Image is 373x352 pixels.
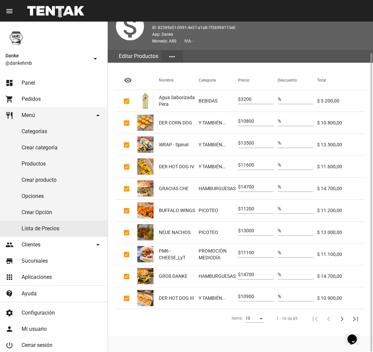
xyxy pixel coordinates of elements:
[159,141,189,148] span: WRAP - Spinat
[278,184,281,189] span: %
[22,112,35,119] span: Menú
[345,325,366,345] iframe: chat widget
[137,180,154,197] img: f44e3677-93e0-45e7-9b22-8afb0cb9c0b5.png
[91,55,99,63] mat-icon: arrow_drop_down
[22,290,37,297] span: Ayuda
[278,206,281,211] span: %
[238,250,241,255] span: $
[317,134,365,155] mat-cell: $ 13.500,00
[199,178,238,199] mat-cell: HAMBURGUESAS
[199,222,238,243] mat-cell: PICOTEO
[113,9,147,43] mat-icon: monetization_on
[22,241,40,248] span: Clientes
[22,342,53,349] span: Cerrar sesión
[22,258,48,264] span: Sucursales
[317,71,365,90] mat-header-cell: Total
[238,118,241,124] span: $
[238,96,241,102] span: $
[238,272,241,277] span: $
[137,202,154,218] img: 3441f565-b6db-4b42-ad11-33f843c8c403.png
[245,316,250,321] span: 10
[278,162,281,168] span: %
[335,312,349,325] button: Siguiente
[5,95,13,103] mat-icon: shopping_cart
[199,243,238,265] mat-cell: PROMOCIÓN MEDIODÍA
[317,200,365,221] mat-cell: $ 11.200,00
[5,290,13,298] mat-icon: contact_support
[22,96,41,102] span: Pedidos
[159,94,199,108] span: Agua Saborizada Pera
[238,206,241,211] span: $
[159,119,192,126] span: DER CORN DOG
[137,137,154,153] img: 1a721365-f7f0-48f2-bc81-df1c02b576e7.png
[22,80,35,86] span: Panel
[22,310,55,316] span: Configuración
[5,241,13,249] mat-icon: people
[317,178,365,199] mat-cell: $ 14.700,00
[5,257,13,265] mat-icon: store
[159,163,194,170] span: DER HOT DOG IV
[317,222,365,243] mat-cell: $ 13.000,00
[278,250,281,255] span: %
[161,50,183,62] button: Elegir sección
[308,312,322,325] button: Primera
[184,39,194,43] span: IVA: -
[5,309,13,317] mat-icon: settings
[5,111,13,119] mat-icon: restaurant
[159,207,195,214] span: BUFFALO WINGS
[159,229,191,236] span: NEUE NACHOS
[22,274,52,281] span: Aplicaciones
[278,140,281,146] span: %
[199,200,238,221] mat-cell: PICOTEO
[199,112,238,134] mat-cell: Y TAMBIÉN…
[238,162,241,168] span: $
[5,60,89,66] span: @dankehmb
[94,241,102,249] mat-icon: arrow_drop_down
[278,294,281,299] span: %
[159,273,188,280] span: GROß DANKE
[152,38,368,45] p: Moneda: ARS
[116,50,161,63] div: Editar Productos
[168,53,176,61] mat-icon: more_horiz
[137,158,154,175] img: 2101e8c8-98bc-4e4a-b63d-15c93b71735f.png
[238,184,241,189] span: $
[238,228,241,233] span: $
[322,312,335,325] button: Anterior
[238,140,241,146] span: $
[278,118,281,124] span: %
[5,273,13,281] mat-icon: apps
[199,287,238,309] mat-cell: Y TAMBIÉN…
[137,224,154,240] img: ce274695-1ce7-40c2-b596-26e3d80ba656.png
[159,295,194,301] span: DER HOT DOG III
[137,290,154,306] img: 80660d7d-92ce-4920-87ef-5263067dcc48.png
[317,90,365,112] mat-cell: $ 3.200,00
[349,312,362,325] button: Última
[232,315,243,322] div: Items:
[5,341,13,349] mat-icon: power_settings_new
[317,243,365,265] mat-cell: $ 11.100,00
[317,287,365,309] mat-cell: $ 10.900,00
[317,156,365,177] mat-cell: $ 11.600,00
[276,315,298,322] div: 1 - 10 de 85
[152,24,368,31] p: ID: 82369e51-0991-4e37-a1a8-7f36994113e0
[5,325,13,333] mat-icon: person
[137,246,154,262] img: f4fd4fc5-1d0f-45c4-b852-86da81b46df0.png
[124,76,132,84] mat-icon: visibility
[159,185,189,192] span: GRACIAS CHE
[278,96,281,102] span: %
[199,71,238,90] mat-header-cell: Categoría
[5,52,89,60] span: Danke
[5,79,13,87] mat-icon: dashboard
[5,7,13,15] mat-icon: menu
[199,134,238,155] mat-cell: Y TAMBIÉN…
[137,268,154,284] img: e78ba89a-d4a4-48df-a29c-741630618342.png
[199,90,238,112] mat-cell: BEBIDAS
[317,265,365,287] mat-cell: $ 14.700,00
[317,112,365,134] mat-cell: $ 10.800,00
[159,247,199,261] span: PM6 - CHEESE_LyT
[278,228,281,233] span: %
[245,316,264,321] mat-select: Items:
[238,71,278,90] mat-header-cell: Precio
[159,71,199,90] mat-header-cell: Nombre
[137,115,154,131] img: 0a44530d-f050-4a3a-9d7f-6ed94349fcf6.png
